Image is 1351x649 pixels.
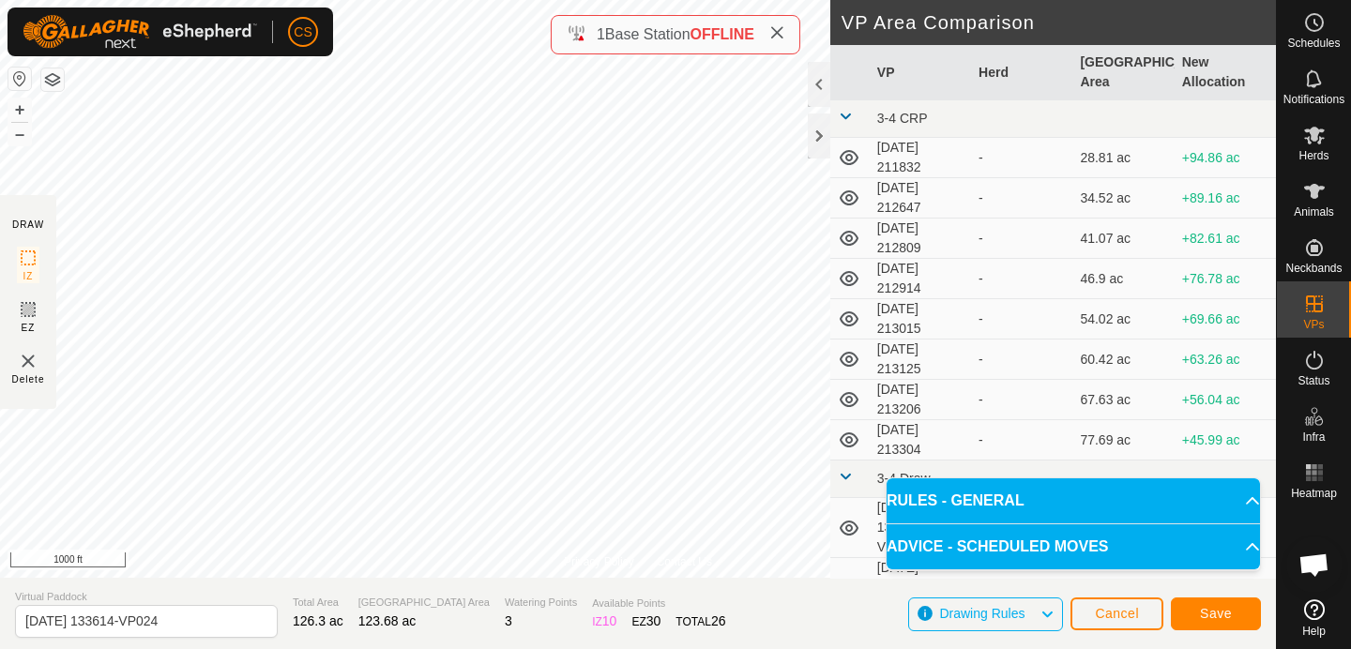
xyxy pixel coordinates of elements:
[1200,606,1232,621] span: Save
[971,45,1072,100] th: Herd
[293,613,343,628] span: 126.3 ac
[1072,219,1174,259] td: 41.07 ac
[8,98,31,121] button: +
[1072,138,1174,178] td: 28.81 ac
[12,218,44,232] div: DRAW
[41,68,64,91] button: Map Layers
[1175,299,1276,340] td: +69.66 ac
[979,430,1065,450] div: -
[605,26,691,42] span: Base Station
[8,123,31,145] button: –
[1302,626,1326,637] span: Help
[1298,375,1329,386] span: Status
[1072,340,1174,380] td: 60.42 ac
[842,11,1276,34] h2: VP Area Comparison
[358,613,417,628] span: 123.68 ac
[592,611,616,631] div: IZ
[979,269,1065,289] div: -
[1072,420,1174,460] td: 77.69 ac
[1072,299,1174,340] td: 54.02 ac
[870,420,971,460] td: [DATE] 213304
[1291,488,1337,499] span: Heatmap
[1175,138,1276,178] td: +94.86 ac
[870,219,971,259] td: [DATE] 212809
[12,372,45,386] span: Delete
[979,390,1065,410] div: -
[505,595,577,611] span: Watering Points
[1175,420,1276,460] td: +45.99 ac
[1072,380,1174,420] td: 67.63 ac
[1175,219,1276,259] td: +82.61 ac
[8,68,31,90] button: Reset Map
[1175,259,1276,299] td: +76.78 ac
[23,15,257,49] img: Gallagher Logo
[631,611,660,631] div: EZ
[979,229,1065,249] div: -
[979,578,1065,597] div: -
[870,340,971,380] td: [DATE] 213125
[17,350,39,372] img: VP
[691,26,754,42] span: OFFLINE
[979,189,1065,208] div: -
[646,613,661,628] span: 30
[1072,45,1174,100] th: [GEOGRAPHIC_DATA] Area
[887,490,1025,512] span: RULES - GENERAL
[1277,592,1351,644] a: Help
[657,553,712,570] a: Contact Us
[592,596,725,611] span: Available Points
[870,178,971,219] td: [DATE] 212647
[870,558,971,618] td: [DATE] 133614-VP002
[1294,206,1334,218] span: Animals
[1072,259,1174,299] td: 46.9 ac
[505,613,512,628] span: 3
[22,321,36,335] span: EZ
[1175,380,1276,420] td: +56.04 ac
[870,138,971,178] td: [DATE] 211832
[1175,340,1276,380] td: +63.26 ac
[1302,431,1325,443] span: Infra
[675,611,725,631] div: TOTAL
[870,498,971,558] td: [DATE] 133614-VP001
[1171,597,1261,630] button: Save
[1283,94,1344,105] span: Notifications
[1095,606,1139,621] span: Cancel
[887,524,1260,569] p-accordion-header: ADVICE - SCHEDULED MOVES
[870,299,971,340] td: [DATE] 213015
[979,350,1065,370] div: -
[597,26,605,42] span: 1
[877,471,931,486] span: 3-4 Draw
[294,23,311,42] span: CS
[870,45,971,100] th: VP
[1287,38,1340,49] span: Schedules
[939,606,1025,621] span: Drawing Rules
[564,553,634,570] a: Privacy Policy
[870,380,971,420] td: [DATE] 213206
[877,111,928,126] span: 3-4 CRP
[887,478,1260,523] p-accordion-header: RULES - GENERAL
[1303,319,1324,330] span: VPs
[1070,597,1163,630] button: Cancel
[979,148,1065,168] div: -
[15,589,278,605] span: Virtual Paddock
[602,613,617,628] span: 10
[1285,263,1342,274] span: Neckbands
[23,269,34,283] span: IZ
[711,613,726,628] span: 26
[358,595,490,611] span: [GEOGRAPHIC_DATA] Area
[870,259,971,299] td: [DATE] 212914
[293,595,343,611] span: Total Area
[1072,178,1174,219] td: 34.52 ac
[887,536,1108,558] span: ADVICE - SCHEDULED MOVES
[1298,150,1328,161] span: Herds
[1286,536,1343,593] div: Open chat
[979,309,1065,329] div: -
[1175,45,1276,100] th: New Allocation
[1175,178,1276,219] td: +89.16 ac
